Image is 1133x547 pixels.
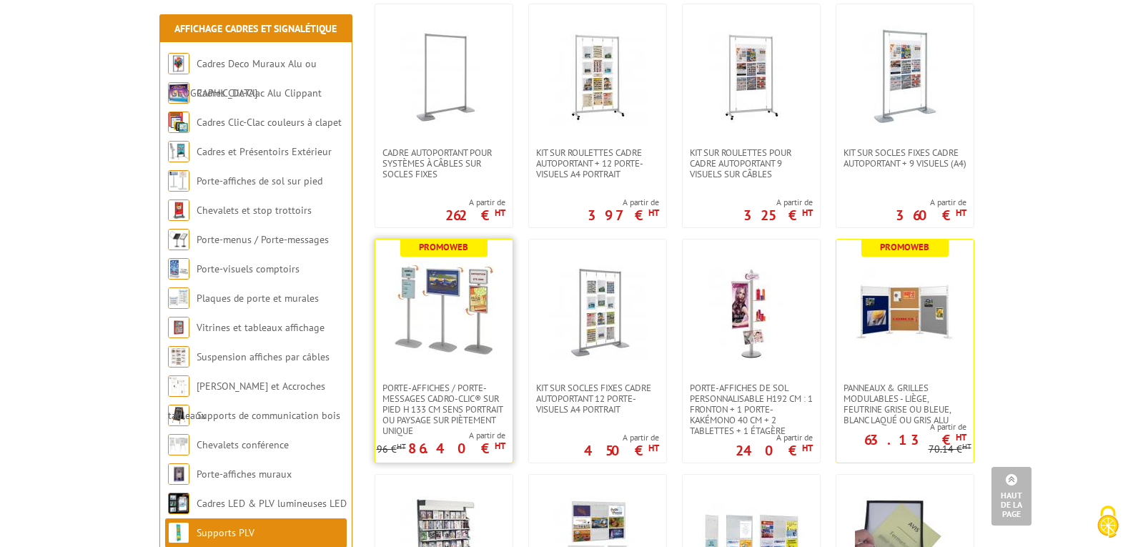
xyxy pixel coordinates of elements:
a: Porte-menus / Porte-messages [197,233,329,246]
img: Kit sur roulettes pour cadre autoportant 9 visuels sur câbles [701,26,801,126]
span: Cadre autoportant pour systèmes à câbles sur socles fixes [382,147,505,179]
a: Kit sur roulettes pour cadre autoportant 9 visuels sur câbles [683,147,820,179]
p: 240 € [736,446,813,455]
img: Cadres Deco Muraux Alu ou Bois [168,53,189,74]
a: Kit sur roulettes cadre autoportant + 12 porte-visuels A4 Portrait [529,147,666,179]
span: A partir de [588,197,659,208]
p: 262 € [445,211,505,220]
img: Cookies (fenêtre modale) [1090,504,1126,540]
span: Porte-affiches de sol personnalisable H192 cm : 1 fronton + 1 porte-kakémono 40 cm + 2 tablettes ... [690,383,813,436]
img: Cadres et Présentoirs Extérieur [168,141,189,162]
img: Porte-affiches muraux [168,463,189,485]
span: A partir de [377,430,505,441]
img: Vitrines et tableaux affichage [168,317,189,338]
sup: HT [956,431,966,443]
img: Kit sur socles fixes cadre autoportant 12 porte-visuels A4 Portrait [548,261,648,361]
img: Porte-visuels comptoirs [168,258,189,280]
sup: HT [495,207,505,219]
a: Porte-visuels comptoirs [197,262,300,275]
a: Porte-affiches de sol personnalisable H192 cm : 1 fronton + 1 porte-kakémono 40 cm + 2 tablettes ... [683,383,820,436]
a: Cadres LED & PLV lumineuses LED [197,497,347,510]
span: Porte-affiches / Porte-messages Cadro-Clic® sur pied H 133 cm sens portrait ou paysage sur piètem... [382,383,505,436]
a: Porte-affiches muraux [197,468,292,481]
sup: HT [802,442,813,454]
span: Kit sur socles fixes Cadre autoportant + 9 visuels (A4) [843,147,966,169]
sup: HT [495,440,505,452]
sup: HT [397,441,406,451]
img: Supports PLV [168,522,189,543]
a: Kit sur socles fixes Cadre autoportant + 9 visuels (A4) [836,147,974,169]
img: Cadre autoportant pour systèmes à câbles sur socles fixes [394,26,494,126]
span: A partir de [743,197,813,208]
a: Cadres Clic-Clac couleurs à clapet [197,116,342,129]
img: Kit sur socles fixes Cadre autoportant + 9 visuels (A4) [855,26,955,126]
span: A partir de [584,432,659,443]
a: Cadres Clic-Clac Alu Clippant [197,87,322,99]
a: Affichage Cadres et Signalétique [174,22,337,35]
a: Porte-affiches / Porte-messages Cadro-Clic® sur pied H 133 cm sens portrait ou paysage sur piètem... [375,383,513,436]
span: Kit sur socles fixes cadre autoportant 12 porte-visuels A4 Portrait [536,383,659,415]
img: Panneaux & Grilles modulables - liège, feutrine grise ou bleue, blanc laqué ou gris alu [855,261,955,361]
a: Vitrines et tableaux affichage [197,321,325,334]
a: Cadres Deco Muraux Alu ou [GEOGRAPHIC_DATA] [168,57,317,99]
a: Chevalets et stop trottoirs [197,204,312,217]
p: 397 € [588,211,659,220]
a: Kit sur socles fixes cadre autoportant 12 porte-visuels A4 Portrait [529,383,666,415]
img: Porte-menus / Porte-messages [168,229,189,250]
sup: HT [956,207,966,219]
a: Panneaux & Grilles modulables - liège, feutrine grise ou bleue, blanc laqué ou gris alu [836,383,974,425]
img: Chevalets et stop trottoirs [168,199,189,221]
sup: HT [962,441,971,451]
span: A partir de [836,421,966,433]
img: Kit sur roulettes cadre autoportant + 12 porte-visuels A4 Portrait [548,26,648,126]
img: Cimaises et Accroches tableaux [168,375,189,397]
b: Promoweb [419,241,468,253]
a: Plaques de porte et murales [197,292,319,305]
span: Kit sur roulettes cadre autoportant + 12 porte-visuels A4 Portrait [536,147,659,179]
sup: HT [802,207,813,219]
p: 325 € [743,211,813,220]
sup: HT [648,207,659,219]
a: Chevalets conférence [197,438,289,451]
img: Cadres LED & PLV lumineuses LED [168,493,189,514]
img: Porte-affiches de sol sur pied [168,170,189,192]
img: Porte-affiches / Porte-messages Cadro-Clic® sur pied H 133 cm sens portrait ou paysage sur piètem... [394,261,494,361]
a: Porte-affiches de sol sur pied [197,174,322,187]
p: 70.14 € [929,444,971,455]
p: 86.40 € [408,444,505,453]
img: Plaques de porte et murales [168,287,189,309]
a: Haut de la page [991,467,1031,526]
a: Supports de communication bois [197,409,340,422]
span: A partir de [896,197,966,208]
a: [PERSON_NAME] et Accroches tableaux [168,380,325,422]
button: Cookies (fenêtre modale) [1083,498,1133,547]
sup: HT [648,442,659,454]
p: 450 € [584,446,659,455]
span: A partir de [736,432,813,443]
img: Suspension affiches par câbles [168,346,189,368]
span: A partir de [445,197,505,208]
b: Promoweb [880,241,929,253]
a: Suspension affiches par câbles [197,350,330,363]
p: 96 € [377,444,406,455]
a: Supports PLV [197,526,254,539]
span: Kit sur roulettes pour cadre autoportant 9 visuels sur câbles [690,147,813,179]
a: Cadres et Présentoirs Extérieur [197,145,332,158]
img: Cadres Clic-Clac couleurs à clapet [168,112,189,133]
img: Porte-affiches de sol personnalisable H192 cm : 1 fronton + 1 porte-kakémono 40 cm + 2 tablettes ... [701,261,801,361]
a: Cadre autoportant pour systèmes à câbles sur socles fixes [375,147,513,179]
img: Chevalets conférence [168,434,189,455]
p: 63.13 € [864,435,966,444]
p: 360 € [896,211,966,220]
span: Panneaux & Grilles modulables - liège, feutrine grise ou bleue, blanc laqué ou gris alu [843,383,966,425]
